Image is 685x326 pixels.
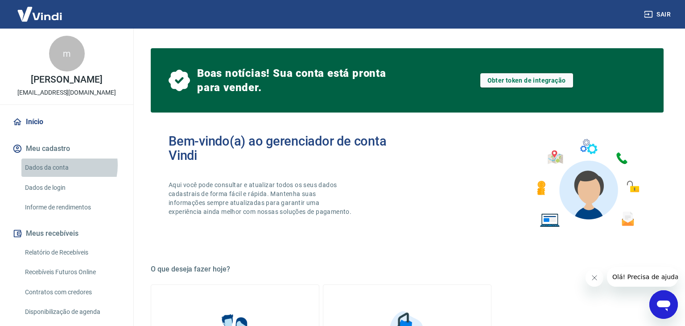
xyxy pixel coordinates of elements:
a: Contratos com credores [21,283,123,301]
p: [EMAIL_ADDRESS][DOMAIN_NAME] [17,88,116,97]
a: Início [11,112,123,132]
a: Dados de login [21,179,123,197]
iframe: Botão para abrir a janela de mensagens [649,290,678,319]
button: Meu cadastro [11,139,123,159]
h5: O que deseja fazer hoje? [151,265,664,274]
iframe: Mensagem da empresa [607,267,678,287]
a: Recebíveis Futuros Online [21,263,123,281]
a: Dados da conta [21,159,123,177]
div: m [49,36,85,71]
a: Obter token de integração [480,73,573,88]
a: Informe de rendimentos [21,198,123,217]
p: Aqui você pode consultar e atualizar todos os seus dados cadastrais de forma fácil e rápida. Mant... [169,180,353,216]
h2: Bem-vindo(a) ao gerenciador de conta Vindi [169,134,407,163]
img: Imagem de um avatar masculino com diversos icones exemplificando as funcionalidades do gerenciado... [529,134,646,233]
span: Boas notícias! Sua conta está pronta para vender. [197,66,390,95]
button: Sair [642,6,674,23]
a: Relatório de Recebíveis [21,243,123,262]
span: Olá! Precisa de ajuda? [5,6,75,13]
p: [PERSON_NAME] [31,75,102,84]
img: Vindi [11,0,69,28]
iframe: Fechar mensagem [586,269,603,287]
a: Disponibilização de agenda [21,303,123,321]
button: Meus recebíveis [11,224,123,243]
